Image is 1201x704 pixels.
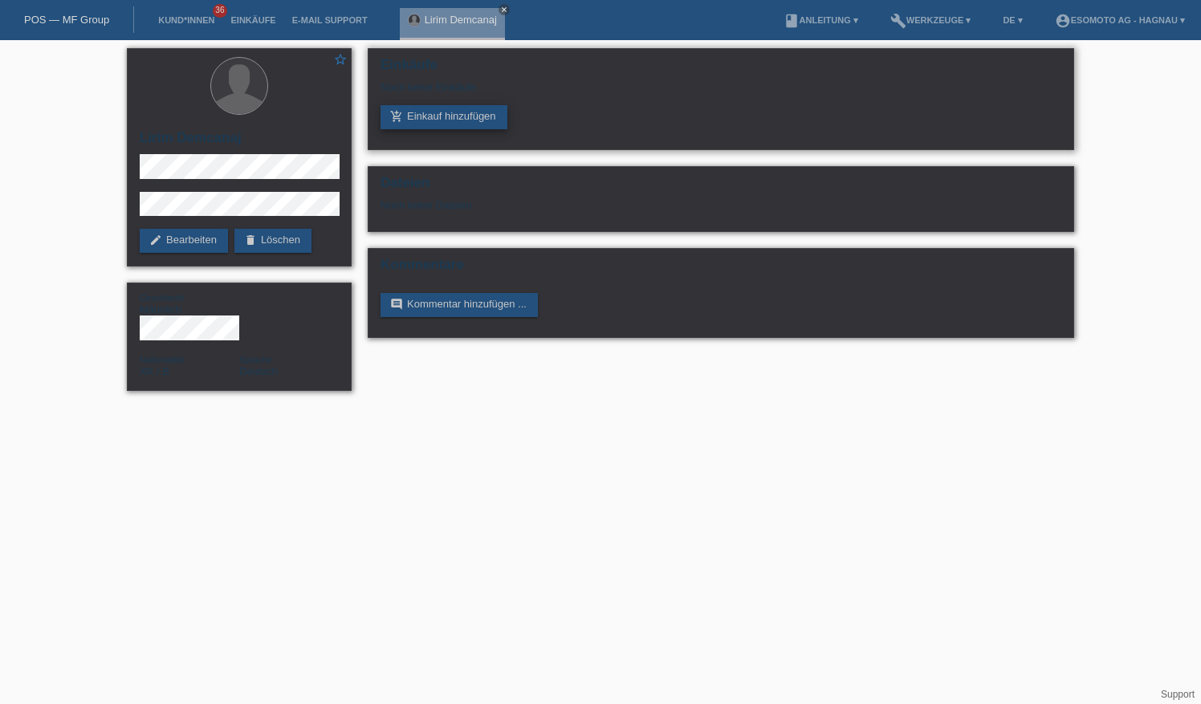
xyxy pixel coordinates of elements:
[239,355,272,364] span: Sprache
[150,15,222,25] a: Kund*innen
[381,199,871,211] div: Noch keine Dateien
[499,4,510,15] a: close
[149,234,162,246] i: edit
[776,15,866,25] a: bookAnleitung ▾
[1055,13,1071,29] i: account_circle
[333,52,348,69] a: star_border
[234,229,311,253] a: deleteLöschen
[140,229,228,253] a: editBearbeiten
[390,298,403,311] i: comment
[425,14,497,26] a: Lirim Demcanaj
[1161,689,1195,700] a: Support
[140,365,169,377] span: Kosovo / B / 21.09.2018
[381,175,1061,199] h2: Dateien
[390,110,403,123] i: add_shopping_cart
[239,365,278,377] span: Deutsch
[140,355,184,364] span: Nationalität
[995,15,1030,25] a: DE ▾
[222,15,283,25] a: Einkäufe
[381,257,1061,281] h2: Kommentare
[284,15,376,25] a: E-Mail Support
[381,81,1061,105] div: Noch keine Einkäufe
[140,293,184,303] span: Geschlecht
[213,4,227,18] span: 36
[381,293,538,317] a: commentKommentar hinzufügen ...
[140,291,239,315] div: Männlich
[381,57,1061,81] h2: Einkäufe
[500,6,508,14] i: close
[882,15,979,25] a: buildWerkzeuge ▾
[890,13,906,29] i: build
[381,105,507,129] a: add_shopping_cartEinkauf hinzufügen
[333,52,348,67] i: star_border
[24,14,109,26] a: POS — MF Group
[244,234,257,246] i: delete
[784,13,800,29] i: book
[1047,15,1193,25] a: account_circleEsomoto AG - Hagnau ▾
[140,130,339,154] h2: Lirim Demcanaj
